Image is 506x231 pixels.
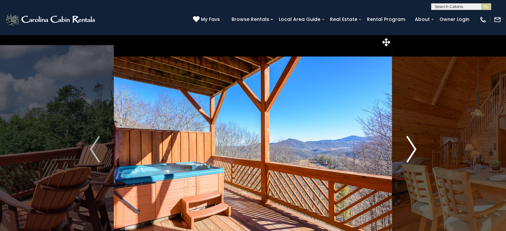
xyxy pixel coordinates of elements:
[5,13,97,26] img: White-1-2.png
[275,14,324,25] a: Local Area Guide
[479,16,487,23] img: phone-regular-white.png
[201,16,220,23] span: My Favs
[193,16,222,23] a: My Favs
[228,14,272,25] a: Browse Rentals
[412,14,433,25] a: About
[406,136,416,163] img: arrow
[327,14,361,25] a: Real Estate
[90,136,100,163] img: arrow
[436,14,473,25] a: Owner Login
[364,14,409,25] a: Rental Program
[494,16,501,23] img: mail-regular-white.png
